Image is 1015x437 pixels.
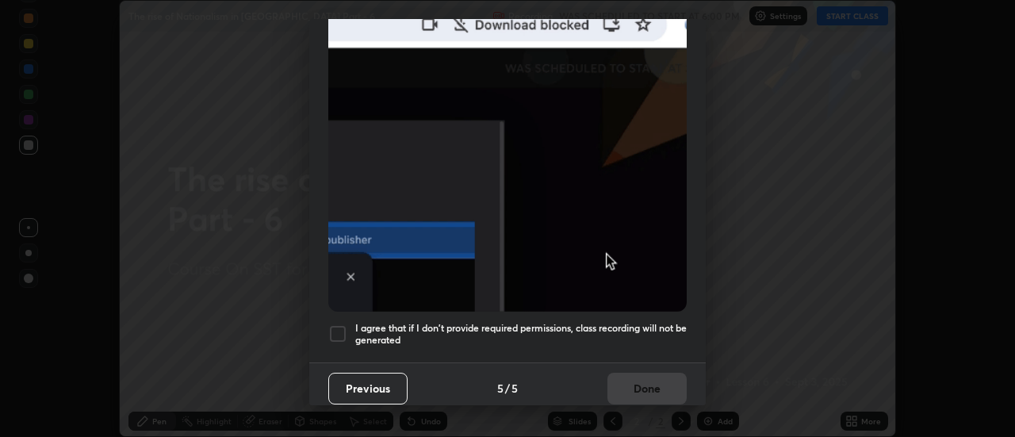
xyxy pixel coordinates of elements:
[511,380,518,397] h4: 5
[328,373,408,404] button: Previous
[355,322,687,347] h5: I agree that if I don't provide required permissions, class recording will not be generated
[497,380,504,397] h4: 5
[505,380,510,397] h4: /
